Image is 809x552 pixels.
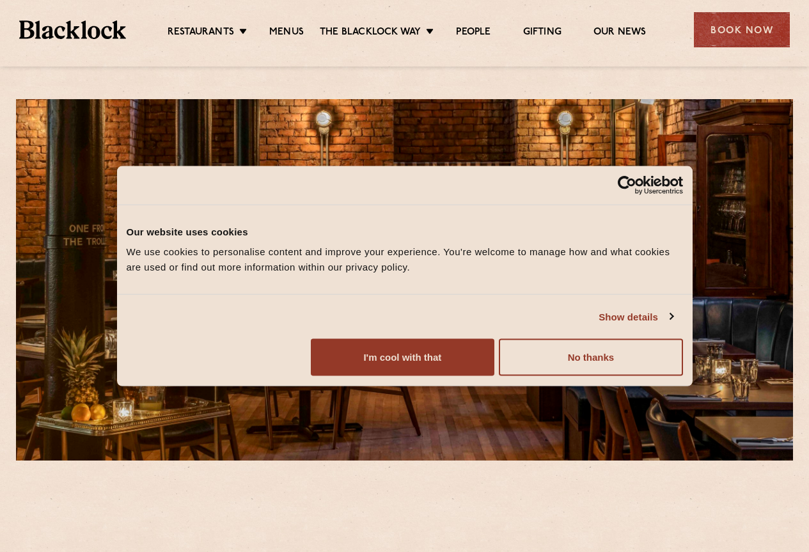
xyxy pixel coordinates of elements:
a: Usercentrics Cookiebot - opens in a new window [571,175,683,194]
div: Book Now [694,12,790,47]
img: BL_Textured_Logo-footer-cropped.svg [19,20,126,38]
a: Show details [599,309,673,324]
a: Restaurants [168,26,234,40]
a: The Blacklock Way [320,26,421,40]
a: People [456,26,491,40]
a: Gifting [523,26,562,40]
a: Menus [269,26,304,40]
button: No thanks [499,339,682,376]
div: We use cookies to personalise content and improve your experience. You're welcome to manage how a... [127,244,683,275]
button: I'm cool with that [311,339,494,376]
a: Our News [593,26,647,40]
div: Our website uses cookies [127,224,683,239]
